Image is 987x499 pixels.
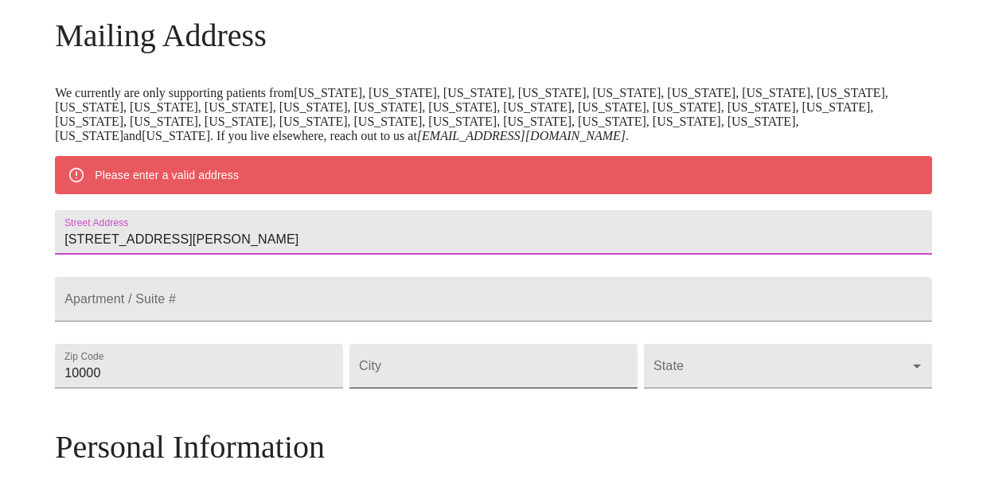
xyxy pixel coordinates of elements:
p: We currently are only supporting patients from [US_STATE], [US_STATE], [US_STATE], [US_STATE], [U... [55,86,932,143]
em: [EMAIL_ADDRESS][DOMAIN_NAME] [417,129,626,142]
h3: Personal Information [55,428,932,466]
div: ​ [644,344,932,388]
div: Please enter a valid address [95,161,239,189]
h3: Mailing Address [55,17,932,54]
